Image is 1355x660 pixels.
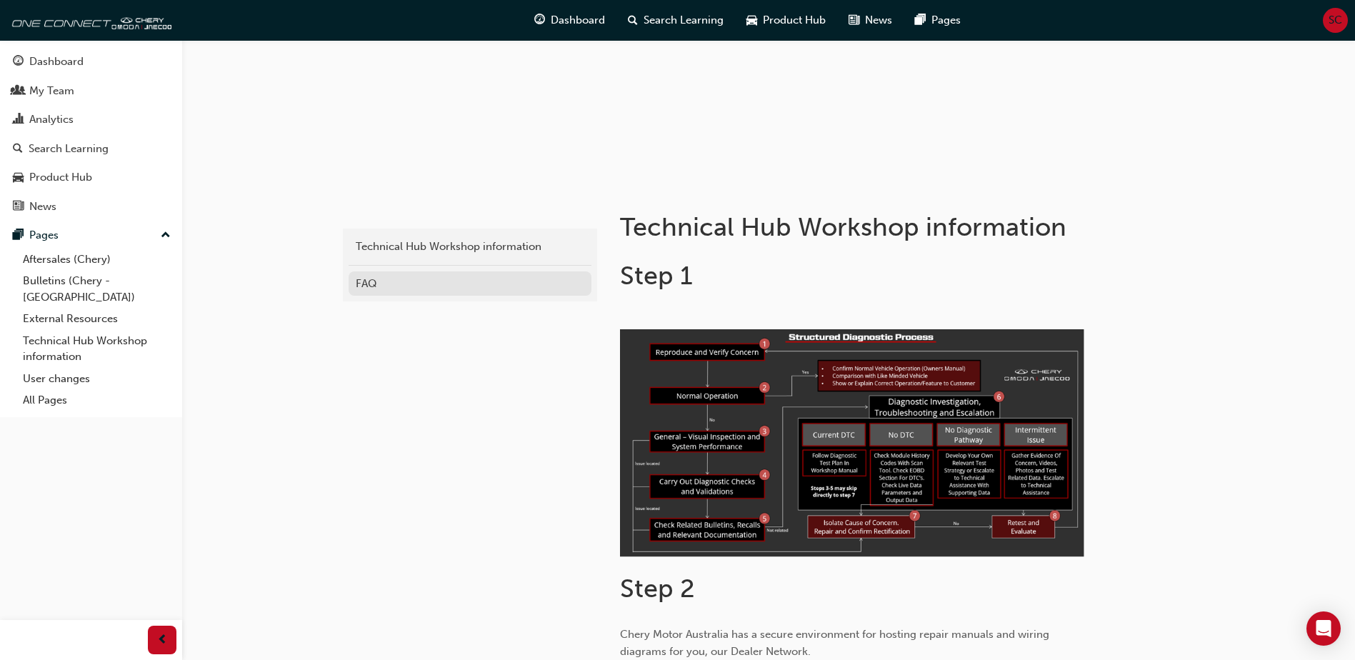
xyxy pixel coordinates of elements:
div: Pages [29,227,59,244]
div: Search Learning [29,141,109,157]
div: Technical Hub Workshop information [356,239,584,255]
div: News [29,199,56,215]
span: SC [1329,12,1342,29]
img: oneconnect [7,6,171,34]
div: FAQ [356,276,584,292]
a: news-iconNews [837,6,904,35]
span: Step 1 [620,260,693,291]
a: Analytics [6,106,176,133]
a: Bulletins (Chery - [GEOGRAPHIC_DATA]) [17,270,176,308]
div: Analytics [29,111,74,128]
span: people-icon [13,85,24,98]
span: search-icon [13,143,23,156]
div: Product Hub [29,169,92,186]
span: Product Hub [763,12,826,29]
a: External Resources [17,308,176,330]
button: SC [1323,8,1348,33]
a: Search Learning [6,136,176,162]
a: Dashboard [6,49,176,75]
div: Open Intercom Messenger [1306,611,1341,646]
span: Dashboard [551,12,605,29]
h1: Technical Hub Workshop information [620,211,1089,243]
button: Pages [6,222,176,249]
span: News [865,12,892,29]
a: Aftersales (Chery) [17,249,176,271]
span: prev-icon [157,631,168,649]
a: User changes [17,368,176,390]
span: Pages [931,12,961,29]
a: My Team [6,78,176,104]
span: guage-icon [13,56,24,69]
span: news-icon [13,201,24,214]
span: Chery Motor Australia has a secure environment for hosting repair manuals and wiring diagrams for... [620,628,1052,658]
a: search-iconSearch Learning [616,6,735,35]
div: Dashboard [29,54,84,70]
span: car-icon [746,11,757,29]
a: FAQ [349,271,591,296]
button: DashboardMy TeamAnalyticsSearch LearningProduct HubNews [6,46,176,222]
span: Search Learning [644,12,724,29]
a: All Pages [17,389,176,411]
span: pages-icon [915,11,926,29]
a: Technical Hub Workshop information [349,234,591,259]
span: chart-icon [13,114,24,126]
a: car-iconProduct Hub [735,6,837,35]
span: news-icon [849,11,859,29]
span: guage-icon [534,11,545,29]
span: up-icon [161,226,171,245]
span: Step 2 [620,573,695,604]
a: Technical Hub Workshop information [17,330,176,368]
div: My Team [29,83,74,99]
span: search-icon [628,11,638,29]
span: pages-icon [13,229,24,242]
a: pages-iconPages [904,6,972,35]
span: car-icon [13,171,24,184]
a: Product Hub [6,164,176,191]
a: News [6,194,176,220]
a: guage-iconDashboard [523,6,616,35]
